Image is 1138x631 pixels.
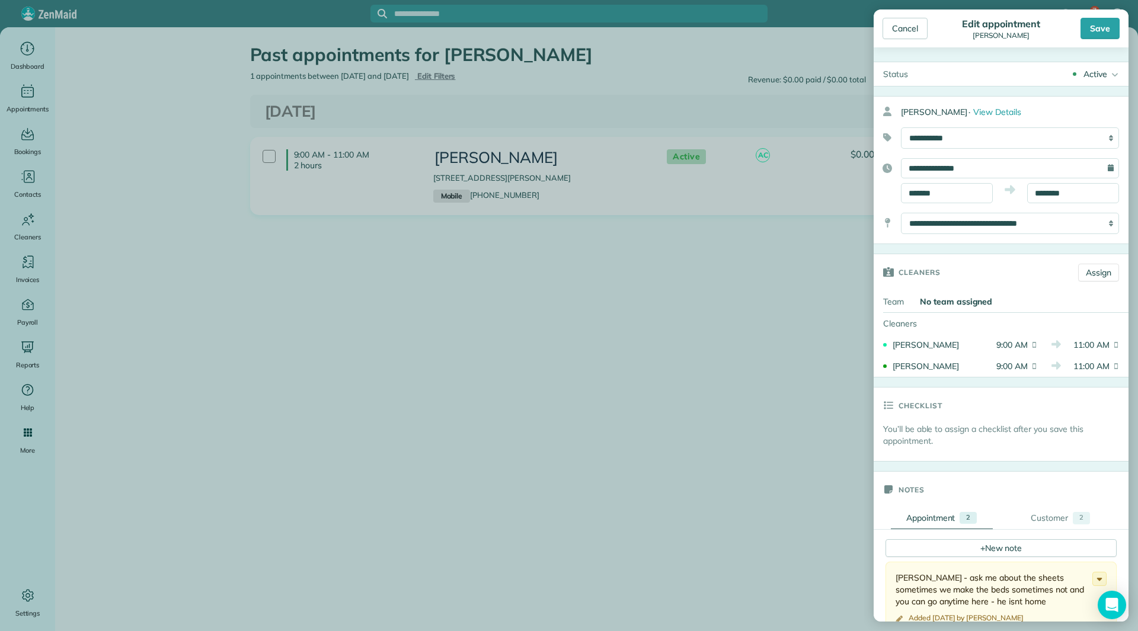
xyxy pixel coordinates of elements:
[906,512,955,524] div: Appointment
[899,472,925,507] h3: Notes
[987,339,1028,351] span: 9:00 AM
[893,360,984,372] div: [PERSON_NAME]
[1073,512,1090,524] div: 2
[1069,360,1110,372] span: 11:00 AM
[893,339,984,351] div: [PERSON_NAME]
[883,423,1129,447] p: You’ll be able to assign a checklist after you save this appointment.
[883,18,928,39] div: Cancel
[960,512,977,524] div: 2
[874,313,957,334] div: Cleaners
[958,31,1043,40] div: [PERSON_NAME]
[1069,339,1110,351] span: 11:00 AM
[958,18,1043,30] div: Edit appointment
[874,62,918,86] div: Status
[1031,512,1068,524] div: Customer
[973,107,1021,117] span: View Details
[874,291,915,312] div: Team
[920,296,992,307] strong: No team assigned
[896,572,1092,607] div: [PERSON_NAME] - ask me about the sheets sometimes we make the beds sometimes not and you can go a...
[899,387,942,423] h3: Checklist
[901,101,1129,123] div: [PERSON_NAME]
[899,254,941,290] h3: Cleaners
[886,539,1117,557] div: New note
[909,613,1024,622] time: Added [DATE] by [PERSON_NAME]
[968,107,970,117] span: ·
[1083,68,1107,80] div: Active
[987,360,1028,372] span: 9:00 AM
[1081,18,1120,39] div: Save
[1098,591,1126,619] div: Open Intercom Messenger
[1078,264,1119,281] a: Assign
[980,542,985,553] span: +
